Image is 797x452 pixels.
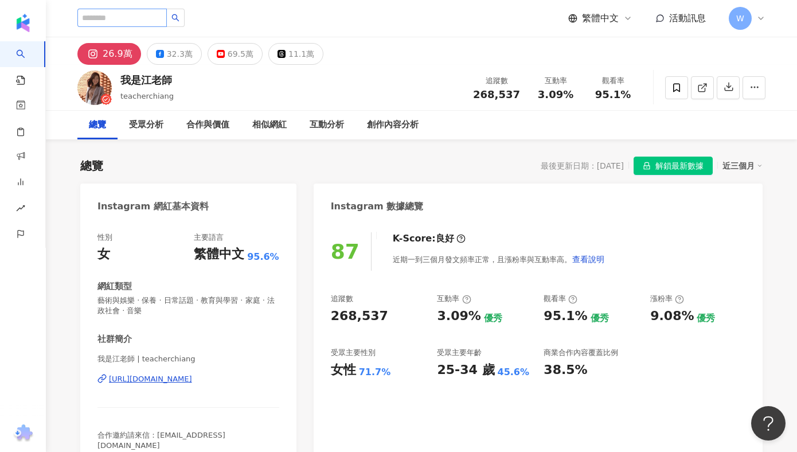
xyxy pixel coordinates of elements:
[544,348,618,358] div: 商業合作內容覆蓋比例
[167,46,193,62] div: 32.3萬
[484,312,502,325] div: 優秀
[393,232,466,245] div: K-Score :
[129,118,163,132] div: 受眾分析
[97,232,112,243] div: 性別
[310,118,344,132] div: 互動分析
[77,43,141,65] button: 26.9萬
[247,251,279,263] span: 95.6%
[97,431,225,450] span: 合作邀約請來信：[EMAIL_ADDRESS][DOMAIN_NAME]
[697,312,715,325] div: 優秀
[103,46,132,62] div: 26.9萬
[331,294,353,304] div: 追蹤數
[331,200,424,213] div: Instagram 數據總覽
[722,158,763,173] div: 近三個月
[186,118,229,132] div: 合作與價值
[582,12,619,25] span: 繁體中文
[437,307,480,325] div: 3.09%
[97,200,209,213] div: Instagram 網紅基本資料
[473,88,520,100] span: 268,537
[331,361,356,379] div: 女性
[572,248,605,271] button: 查看說明
[643,162,651,170] span: lock
[544,307,587,325] div: 95.1%
[97,246,110,263] div: 女
[437,294,471,304] div: 互動率
[16,41,39,86] a: search
[436,232,454,245] div: 良好
[171,14,179,22] span: search
[591,75,635,87] div: 觀看率
[544,294,577,304] div: 觀看率
[252,118,287,132] div: 相似網紅
[473,75,520,87] div: 追蹤數
[120,73,174,87] div: 我是江老師
[736,12,744,25] span: W
[89,118,106,132] div: 總覽
[97,333,132,345] div: 社群簡介
[97,374,279,384] a: [URL][DOMAIN_NAME]
[147,43,202,65] button: 32.3萬
[97,354,279,364] span: 我是江老師 | teacherchiang
[288,46,314,62] div: 11.1萬
[331,240,360,263] div: 87
[97,280,132,293] div: 網紅類型
[591,312,609,325] div: 優秀
[80,158,103,174] div: 總覽
[534,75,577,87] div: 互動率
[16,197,25,223] span: rise
[194,246,244,263] div: 繁體中文
[751,406,786,441] iframe: Help Scout Beacon - Open
[655,157,704,176] span: 解鎖最新數據
[541,161,624,170] div: 最後更新日期：[DATE]
[359,366,391,379] div: 71.7%
[14,14,32,32] img: logo icon
[331,348,376,358] div: 受眾主要性別
[120,92,174,100] span: teacherchiang
[97,295,279,316] span: 藝術與娛樂 · 保養 · 日常話題 · 教育與學習 · 家庭 · 法政社會 · 音樂
[208,43,263,65] button: 69.5萬
[228,46,253,62] div: 69.5萬
[544,361,587,379] div: 38.5%
[650,294,684,304] div: 漲粉率
[538,89,573,100] span: 3.09%
[650,307,694,325] div: 9.08%
[77,71,112,105] img: KOL Avatar
[669,13,706,24] span: 活動訊息
[498,366,530,379] div: 45.6%
[437,361,494,379] div: 25-34 歲
[595,89,631,100] span: 95.1%
[572,255,604,264] span: 查看說明
[367,118,419,132] div: 創作內容分析
[634,157,713,175] button: 解鎖最新數據
[109,374,192,384] div: [URL][DOMAIN_NAME]
[12,424,34,443] img: chrome extension
[437,348,482,358] div: 受眾主要年齡
[194,232,224,243] div: 主要語言
[393,248,605,271] div: 近期一到三個月發文頻率正常，且漲粉率與互動率高。
[331,307,388,325] div: 268,537
[268,43,323,65] button: 11.1萬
